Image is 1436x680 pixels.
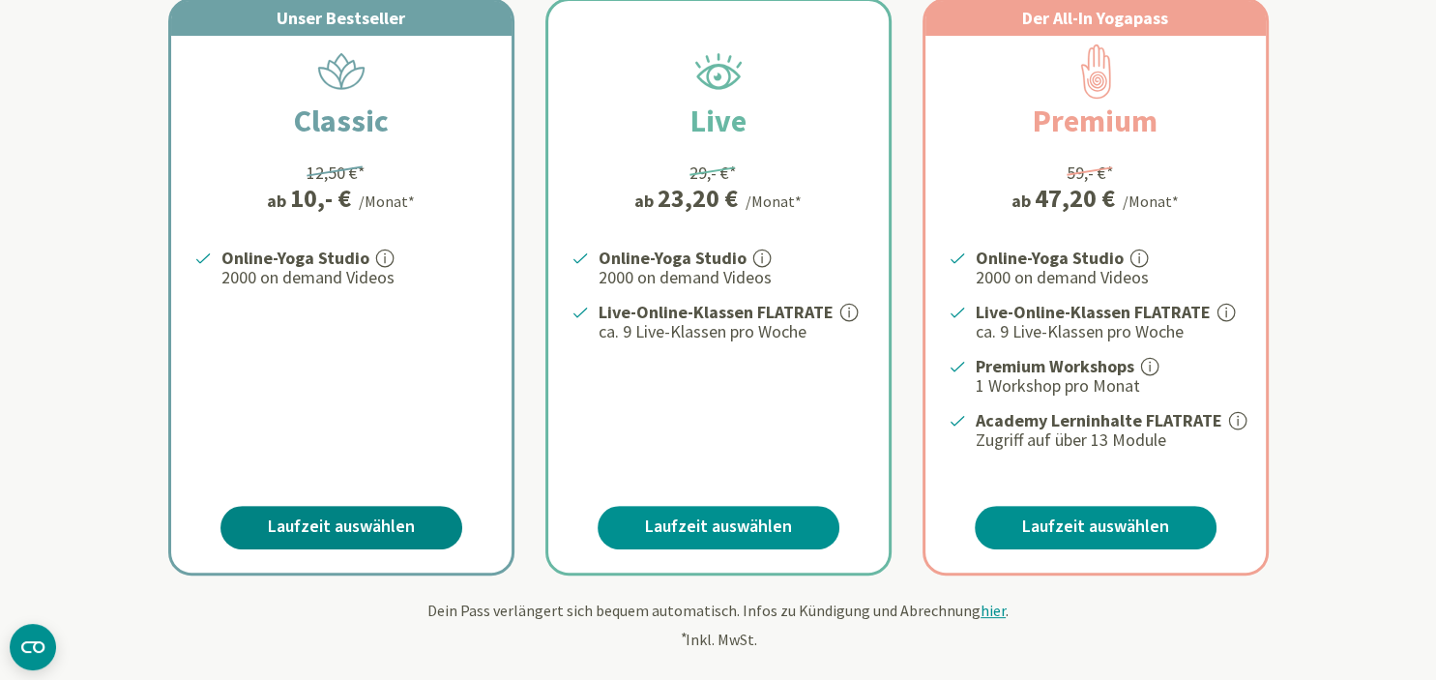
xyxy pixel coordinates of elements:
div: 59,- €* [1067,160,1114,186]
span: ab [634,188,658,214]
div: /Monat* [746,190,802,213]
p: 1 Workshop pro Monat [976,374,1243,398]
p: ca. 9 Live-Klassen pro Woche [599,320,865,343]
strong: Live-Online-Klassen FLATRATE [599,301,834,323]
div: /Monat* [1123,190,1179,213]
p: ca. 9 Live-Klassen pro Woche [976,320,1243,343]
div: 29,- €* [689,160,737,186]
span: ab [267,188,290,214]
button: CMP-Widget öffnen [10,624,56,670]
p: 2000 on demand Videos [599,266,865,289]
p: 2000 on demand Videos [976,266,1243,289]
strong: Academy Lerninhalte FLATRATE [976,409,1222,431]
div: /Monat* [359,190,415,213]
a: Laufzeit auswählen [975,506,1216,549]
h2: Live [644,98,793,144]
div: 23,20 € [658,186,738,211]
div: Dein Pass verlängert sich bequem automatisch. Infos zu Kündigung und Abrechnung . Inkl. MwSt. [153,599,1284,651]
span: Unser Bestseller [277,7,405,29]
strong: Premium Workshops [976,355,1134,377]
span: hier [981,601,1006,620]
p: 2000 on demand Videos [221,266,488,289]
p: Zugriff auf über 13 Module [976,429,1243,452]
strong: Online-Yoga Studio [976,247,1124,269]
a: Laufzeit auswählen [598,506,839,549]
h2: Premium [986,98,1204,144]
div: 12,50 €* [307,160,366,186]
div: 47,20 € [1035,186,1115,211]
div: 10,- € [290,186,351,211]
strong: Live-Online-Klassen FLATRATE [976,301,1211,323]
span: Der All-In Yogapass [1022,7,1168,29]
strong: Online-Yoga Studio [599,247,747,269]
a: Laufzeit auswählen [220,506,462,549]
h2: Classic [248,98,435,144]
span: ab [1011,188,1035,214]
strong: Online-Yoga Studio [221,247,369,269]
